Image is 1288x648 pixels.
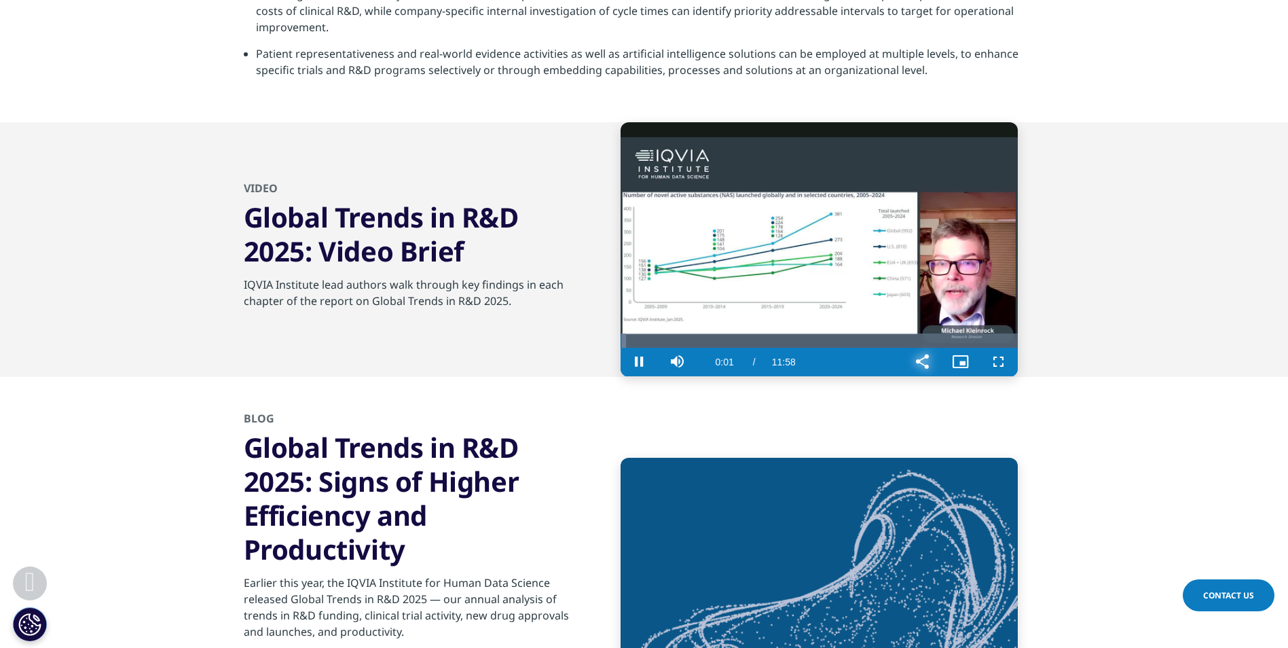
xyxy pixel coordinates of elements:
div: Progress Bar [621,334,1018,348]
span: 11:58 [772,348,796,377]
a: Contact Us [1183,579,1274,611]
span: 0:01 [716,348,734,377]
button: Mute [659,348,697,377]
button: Cookies Settings [13,607,47,641]
h3: Global Trends in R&D 2025: Signs of Higher Efficiency and Productivity [244,431,573,566]
span: / [753,357,756,368]
button: Fullscreen [980,348,1018,377]
button: Picture-in-Picture [942,348,980,377]
p: IQVIA Institute lead authors walk through key findings in each chapter of the report on Global Tr... [244,277,573,318]
button: Share [904,348,942,377]
li: Patient representativeness and real-world evidence activities as well as artificial intelligence ... [256,46,1045,88]
button: Pause [621,348,659,377]
p: Earlier this year, the IQVIA Institute for Human Data Science released Global Trends in R&D 2025 ... [244,575,573,648]
h2: blog [244,411,573,431]
video-js: Video Player [621,122,1018,376]
span: Contact Us [1203,590,1254,601]
h2: video [244,181,573,201]
h3: Global Trends in R&D 2025: Video Brief [244,201,573,269]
